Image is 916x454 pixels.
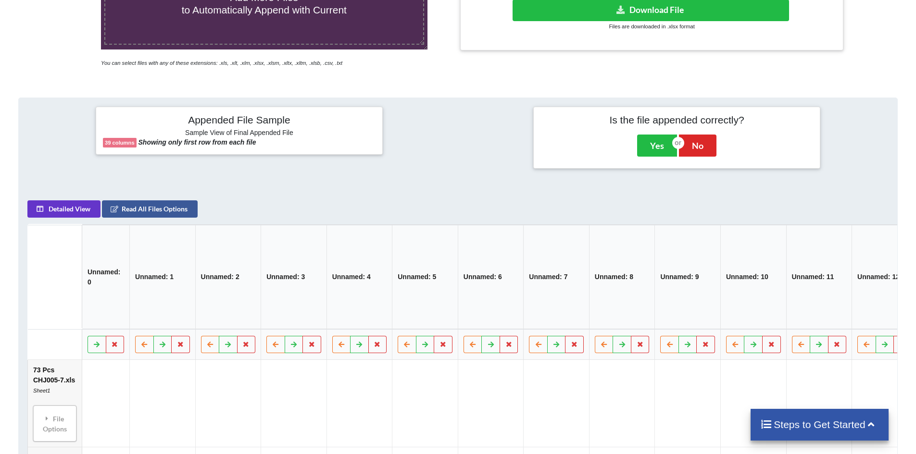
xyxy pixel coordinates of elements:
td: 73 Pcs CHJ005-7.xls [28,360,82,447]
h4: Appended File Sample [103,114,376,127]
th: Unnamed: 8 [589,225,655,329]
th: Unnamed: 10 [720,225,786,329]
i: Sheet1 [33,388,50,393]
button: Read All Files Options [102,200,198,218]
th: Unnamed: 4 [326,225,392,329]
i: You can select files with any of these extensions: .xls, .xlt, .xlm, .xlsx, .xlsm, .xltx, .xltm, ... [101,60,342,66]
h6: Sample View of Final Appended File [103,129,376,138]
b: Showing only first row from each file [138,138,256,146]
th: Unnamed: 7 [524,225,590,329]
th: Unnamed: 3 [261,225,326,329]
th: Unnamed: 5 [392,225,458,329]
th: Unnamed: 9 [655,225,721,329]
div: File Options [36,408,74,439]
h4: Is the file appended correctly? [540,114,813,126]
th: Unnamed: 6 [458,225,524,329]
th: Unnamed: 2 [195,225,261,329]
button: Yes [637,135,677,157]
b: 39 columns [105,140,135,146]
th: Unnamed: 11 [786,225,852,329]
th: Unnamed: 0 [82,225,129,329]
button: Detailed View [27,200,100,218]
small: Files are downloaded in .xlsx format [609,24,694,29]
button: No [679,135,716,157]
h4: Steps to Get Started [760,418,879,430]
th: Unnamed: 1 [129,225,195,329]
